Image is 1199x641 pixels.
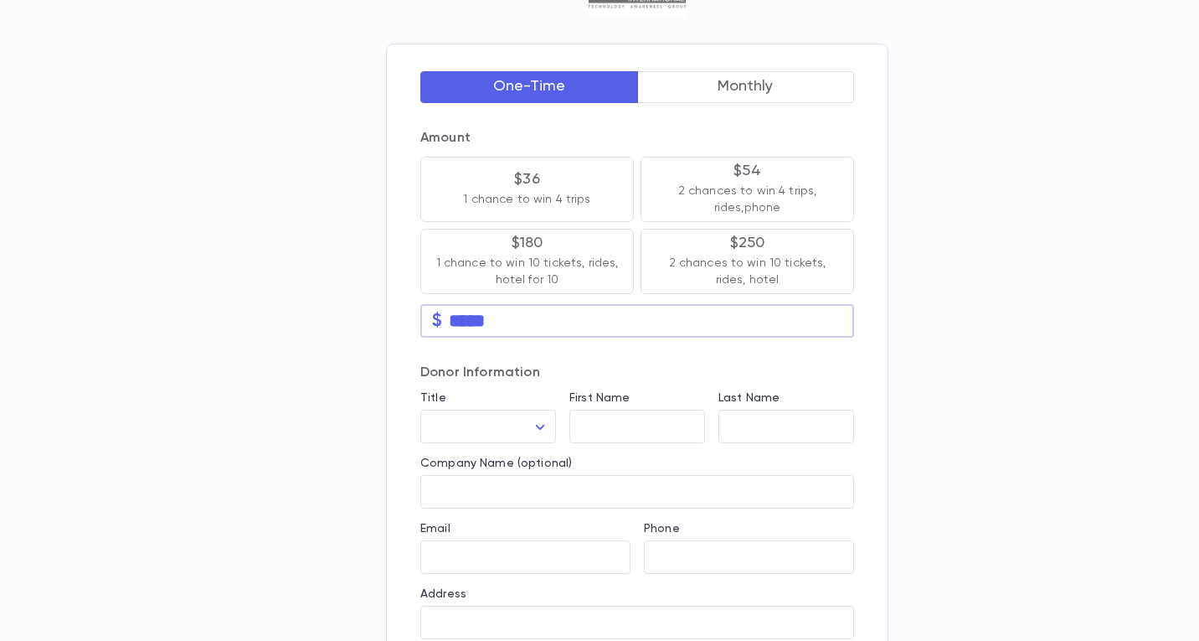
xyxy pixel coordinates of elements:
[420,522,450,535] label: Email
[432,313,442,329] p: $
[420,391,446,405] label: Title
[512,235,543,251] p: $180
[644,522,680,535] label: Phone
[420,587,466,601] label: Address
[655,183,840,216] p: 2 chances to win 4 trips, rides,phone
[637,71,855,103] button: Monthly
[718,391,780,405] label: Last Name
[420,457,572,470] label: Company Name (optional)
[569,391,630,405] label: First Name
[420,364,854,381] p: Donor Information
[420,157,634,222] button: $361 chance to win 4 trips
[730,235,765,251] p: $250
[420,411,556,443] div: ​
[463,191,590,208] p: 1 chance to win 4 trips
[514,171,540,188] p: $36
[733,163,761,179] p: $54
[655,255,840,288] p: 2 chances to win 10 tickets, rides, hotel
[641,229,854,294] button: $2502 chances to win 10 tickets, rides, hotel
[420,130,854,147] p: Amount
[420,229,634,294] button: $1801 chance to win 10 tickets, rides, hotel for 10
[420,71,638,103] button: One-Time
[435,255,620,288] p: 1 chance to win 10 tickets, rides, hotel for 10
[641,157,854,222] button: $542 chances to win 4 trips, rides,phone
